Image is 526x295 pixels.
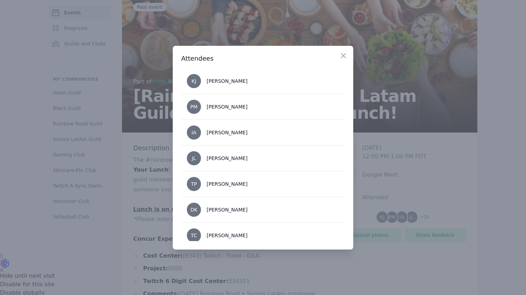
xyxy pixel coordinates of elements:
[190,207,197,212] span: DK
[207,232,247,239] div: [PERSON_NAME]
[207,78,247,85] div: [PERSON_NAME]
[190,104,198,109] span: PM
[191,79,196,84] span: KJ
[207,129,247,136] div: [PERSON_NAME]
[181,54,345,63] h3: Attendees
[207,155,247,162] div: [PERSON_NAME]
[207,206,247,213] div: [PERSON_NAME]
[207,103,247,110] div: [PERSON_NAME]
[191,182,197,186] span: TP
[191,233,197,238] span: TC
[192,156,196,161] span: JL
[207,180,247,188] div: [PERSON_NAME]
[191,130,196,135] span: IA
